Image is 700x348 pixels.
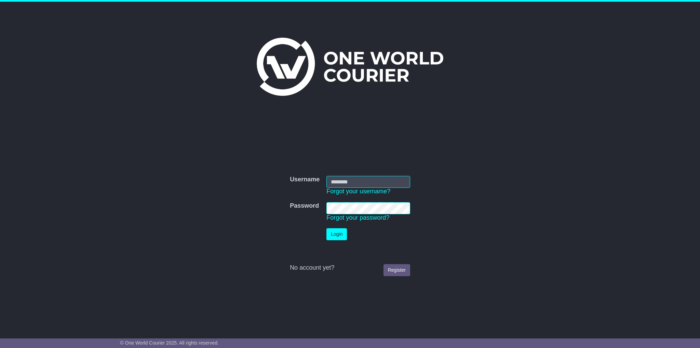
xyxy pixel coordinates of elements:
[383,264,410,276] a: Register
[326,188,390,195] a: Forgot your username?
[290,176,320,183] label: Username
[326,214,389,221] a: Forgot your password?
[290,202,319,210] label: Password
[257,38,443,96] img: One World
[326,228,347,240] button: Login
[120,340,219,346] span: © One World Courier 2025. All rights reserved.
[290,264,410,272] div: No account yet?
